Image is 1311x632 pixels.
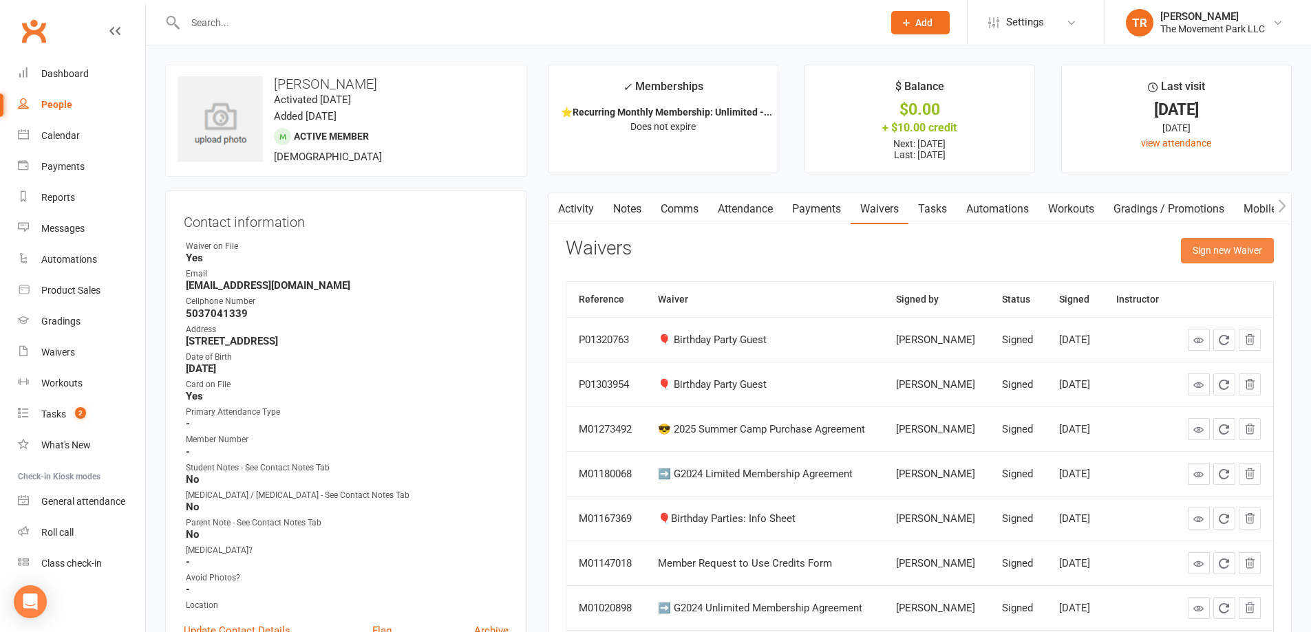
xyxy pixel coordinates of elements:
a: Clubworx [17,14,51,48]
div: [DATE] [1074,120,1279,135]
div: 🎈 Birthday Party Guest [658,379,871,391]
time: Activated [DATE] [274,94,351,106]
div: 🎈 Birthday Party Guest [658,334,871,346]
a: Tasks 2 [18,399,145,430]
div: Address [186,323,509,336]
a: Product Sales [18,275,145,306]
button: Add [891,11,950,34]
a: Waivers [18,337,145,368]
div: Parent Note - See Contact Notes Tab [186,516,509,530]
div: ➡️ G2024 Unlimited Membership Agreement [658,602,871,614]
h3: Waivers [566,238,632,259]
div: [PERSON_NAME] [896,379,978,391]
a: Reports [18,182,145,213]
div: Payments [41,161,85,172]
div: Roll call [41,527,74,538]
div: [DATE] [1059,334,1091,346]
a: Class kiosk mode [18,548,145,579]
div: M01167369 [579,513,634,525]
strong: - [186,446,509,458]
div: People [41,99,72,110]
div: [DATE] [1059,602,1091,614]
a: Notes [604,193,651,225]
a: Mobile App [1234,193,1308,225]
div: Student Notes - See Contact Notes Tab [186,461,509,475]
a: Comms [651,193,708,225]
div: Memberships [623,78,703,103]
div: 🎈Birthday Parties: Info Sheet [658,513,871,525]
div: Signed [1002,424,1034,435]
a: Activity [548,193,604,225]
div: $0.00 [818,102,1022,117]
div: Workouts [41,378,83,389]
div: [PERSON_NAME] [896,558,978,569]
div: Signed [1002,558,1034,569]
div: [PERSON_NAME] [896,602,978,614]
strong: ⭐Recurring Monthly Membership: Unlimited -... [561,107,772,118]
h3: Contact information [184,209,509,230]
th: Reference [566,282,646,317]
div: Cellphone Number [186,295,509,308]
a: Gradings [18,306,145,337]
div: Calendar [41,130,80,141]
div: [PERSON_NAME] [896,334,978,346]
span: Does not expire [630,121,696,132]
strong: No [186,528,509,541]
div: M01147018 [579,558,634,569]
strong: - [186,583,509,596]
div: Member Request to Use Credits Form [658,558,871,569]
div: M01180068 [579,468,634,480]
strong: [EMAIL_ADDRESS][DOMAIN_NAME] [186,279,509,292]
a: Attendance [708,193,782,225]
a: Automations [957,193,1038,225]
div: Member Number [186,433,509,446]
div: Card on File [186,378,509,391]
div: Messages [41,223,85,234]
span: Active member [294,131,369,142]
strong: - [186,417,509,430]
div: [PERSON_NAME] [1160,10,1265,23]
div: [PERSON_NAME] [896,424,978,435]
div: [DATE] [1059,379,1091,391]
a: Calendar [18,120,145,151]
div: Location [186,599,509,612]
input: Search... [181,13,873,32]
strong: No [186,473,509,486]
a: Messages [18,213,145,244]
a: Workouts [18,368,145,399]
a: People [18,89,145,120]
div: P01320763 [579,334,634,346]
div: Signed [1002,468,1034,480]
p: Next: [DATE] Last: [DATE] [818,138,1022,160]
th: Waiver [646,282,883,317]
strong: - [186,556,509,568]
div: Signed [1002,602,1034,614]
strong: 5037041339 [186,307,509,320]
div: [DATE] [1059,558,1091,569]
h3: [PERSON_NAME] [177,76,515,91]
div: Automations [41,254,97,265]
div: Waivers [41,347,75,358]
div: Primary Attendance Type [186,406,509,419]
a: Payments [18,151,145,182]
div: Class check-in [41,558,102,569]
div: P01303954 [579,379,634,391]
strong: [DATE] [186,362,509,375]
div: TR [1126,9,1153,36]
a: Payments [782,193,851,225]
div: [DATE] [1059,468,1091,480]
div: Tasks [41,408,66,419]
div: Date of Birth [186,351,509,364]
div: Avoid Photos? [186,571,509,585]
time: Added [DATE] [274,110,337,122]
button: Sign new Waiver [1181,238,1274,263]
div: [DATE] [1059,513,1091,525]
th: Status [990,282,1047,317]
img: image1734139282.png [177,76,263,162]
a: Tasks [908,193,957,225]
div: [PERSON_NAME] [896,513,978,525]
div: + $10.00 credit [818,120,1022,135]
strong: Yes [186,390,509,402]
a: view attendance [1141,138,1211,149]
div: Gradings [41,316,81,327]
